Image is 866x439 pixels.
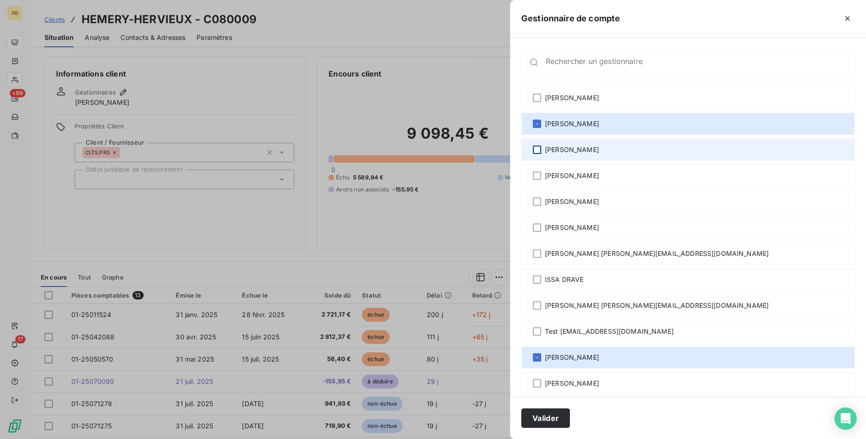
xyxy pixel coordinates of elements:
span: [PERSON_NAME] [545,119,599,128]
span: [PERSON_NAME] [PERSON_NAME][EMAIL_ADDRESS][DOMAIN_NAME] [545,301,769,310]
button: Valider [521,408,570,428]
span: [PERSON_NAME] [545,171,599,180]
span: Test [EMAIL_ADDRESS][DOMAIN_NAME] [545,327,674,336]
input: placeholder [546,57,854,67]
span: [PERSON_NAME] [545,93,599,102]
span: [PERSON_NAME] [PERSON_NAME][EMAIL_ADDRESS][DOMAIN_NAME] [545,249,769,258]
h5: Gestionnaire de compte [521,12,620,25]
span: [PERSON_NAME] [545,379,599,388]
span: [PERSON_NAME] [545,353,599,362]
span: [PERSON_NAME] [545,197,599,206]
span: [PERSON_NAME] [545,145,599,154]
span: ISSA DRAVE [545,275,584,284]
div: Open Intercom Messenger [834,407,857,430]
span: [PERSON_NAME] [545,223,599,232]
